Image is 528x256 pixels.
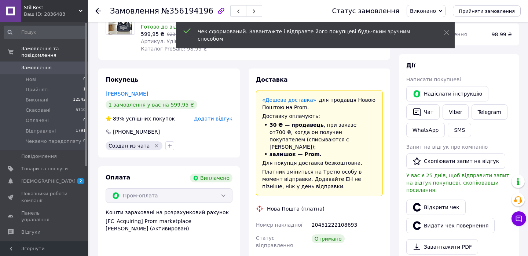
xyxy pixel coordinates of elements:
[406,123,445,137] a: WhatsApp
[106,218,232,232] div: [FC_Acquiring] Prom marketplace [PERSON_NAME] (Активирован)
[410,8,436,14] span: Виконано
[453,5,521,16] button: Прийняти замовлення
[312,234,345,243] div: Отримано
[4,26,87,39] input: Пошук
[406,153,505,169] button: Скопіювати запит на відгук
[406,172,509,193] span: У вас є 25 днів, щоб відправити запит на відгук покупцеві, скопіювавши посилання.
[406,62,415,69] span: Дії
[26,138,81,145] span: Чекаємо передоплату
[310,218,384,231] div: 20451222108693
[406,86,488,101] button: Надіслати інструкцію
[492,31,512,37] span: 98.99 ₴
[26,97,48,103] span: Виконані
[110,7,159,15] span: Замовлення
[256,235,293,248] span: Статус відправлення
[26,86,48,93] span: Прийняті
[262,121,377,151] li: , при заказе от 700 ₴ , когда он получен покупателем (списываются с [PERSON_NAME]);
[262,96,377,111] div: для продавця Новою Поштою на Prom.
[406,144,488,150] span: Запит на відгук про компанію
[26,107,51,114] span: Скасовані
[141,46,207,52] span: Каталог ProSale: 98.99 ₴
[26,128,56,134] span: Відправлені
[24,4,79,11] span: StillBest
[141,31,164,37] span: 599,95 ₴
[106,174,130,181] span: Оплата
[269,122,324,128] span: 30 ₴ — продавець
[76,107,86,114] span: 5710
[406,239,478,255] a: Завантажити PDF
[21,64,52,71] span: Замовлення
[73,97,86,103] span: 12542
[161,7,213,15] span: №356194196
[24,11,88,18] div: Ваш ID: 2836483
[511,211,526,226] button: Чат з покупцем
[106,91,148,97] a: [PERSON_NAME]
[141,38,187,44] span: Артикул: Удінезе
[21,190,68,204] span: Показники роботи компанії
[443,104,468,120] a: Viber
[21,178,76,185] span: [DEMOGRAPHIC_DATA]
[194,116,232,122] span: Додати відгук
[76,128,86,134] span: 1791
[112,128,161,136] div: [PHONE_NUMBER]
[83,138,86,145] span: 0
[95,7,101,15] div: Повернутися назад
[262,112,377,120] div: Доставку оплачують:
[472,104,507,120] a: Telegram
[256,76,288,83] span: Доставка
[77,178,84,184] span: 2
[109,143,150,149] span: Создан из чата
[459,8,515,14] span: Прийняти замовлення
[154,143,159,149] svg: Видалити мітку
[21,153,57,160] span: Повідомлення
[332,7,399,15] div: Статус замовлення
[106,100,197,109] div: 1 замовлення у вас на 599,95 ₴
[256,222,302,228] span: Номер накладної
[406,200,466,215] a: Відкрити чек
[21,210,68,223] span: Панель управління
[406,104,440,120] button: Чат
[106,76,139,83] span: Покупець
[262,159,377,167] div: Для покупця доставка безкоштовна.
[106,209,232,232] div: Кошти зараховані на розрахунковий рахунок
[406,77,461,82] span: Написати покупцеві
[198,28,426,42] div: Чек сформований. Завантажте і відправте його покупцеві будь-яким зручним способом
[269,151,322,157] span: залишок — Prom.
[21,229,40,235] span: Відгуки
[262,168,377,190] div: Платник зміниться на Третю особу в момент відправки. Додавайте ЕН не пізніше, ніж у день відправки.
[262,97,316,103] a: «Дешева доставка»
[26,117,49,124] span: Оплачені
[113,116,124,122] span: 89%
[141,24,197,30] span: Готово до відправки
[448,123,471,137] button: SMS
[83,86,86,93] span: 1
[21,45,88,59] span: Замовлення та повідомлення
[26,76,36,83] span: Нові
[167,32,180,37] span: 923 ₴
[83,117,86,124] span: 0
[190,174,232,182] div: Виплачено
[21,166,68,172] span: Товари та послуги
[106,115,175,122] div: успішних покупок
[265,205,326,212] div: Нова Пошта (платна)
[83,76,86,83] span: 0
[406,218,495,233] button: Видати чек повернення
